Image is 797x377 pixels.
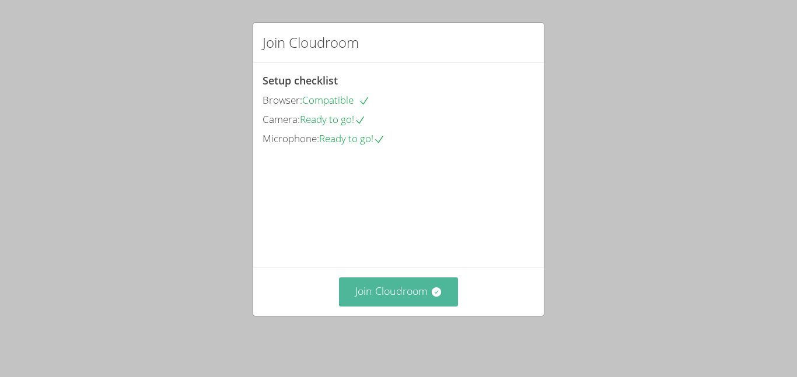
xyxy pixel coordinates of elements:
button: Join Cloudroom [339,277,459,306]
h2: Join Cloudroom [263,32,359,53]
span: Browser: [263,93,302,107]
span: Ready to go! [319,132,385,145]
span: Compatible [302,93,370,107]
span: Microphone: [263,132,319,145]
span: Setup checklist [263,73,338,87]
span: Ready to go! [300,112,366,126]
span: Camera: [263,112,300,126]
